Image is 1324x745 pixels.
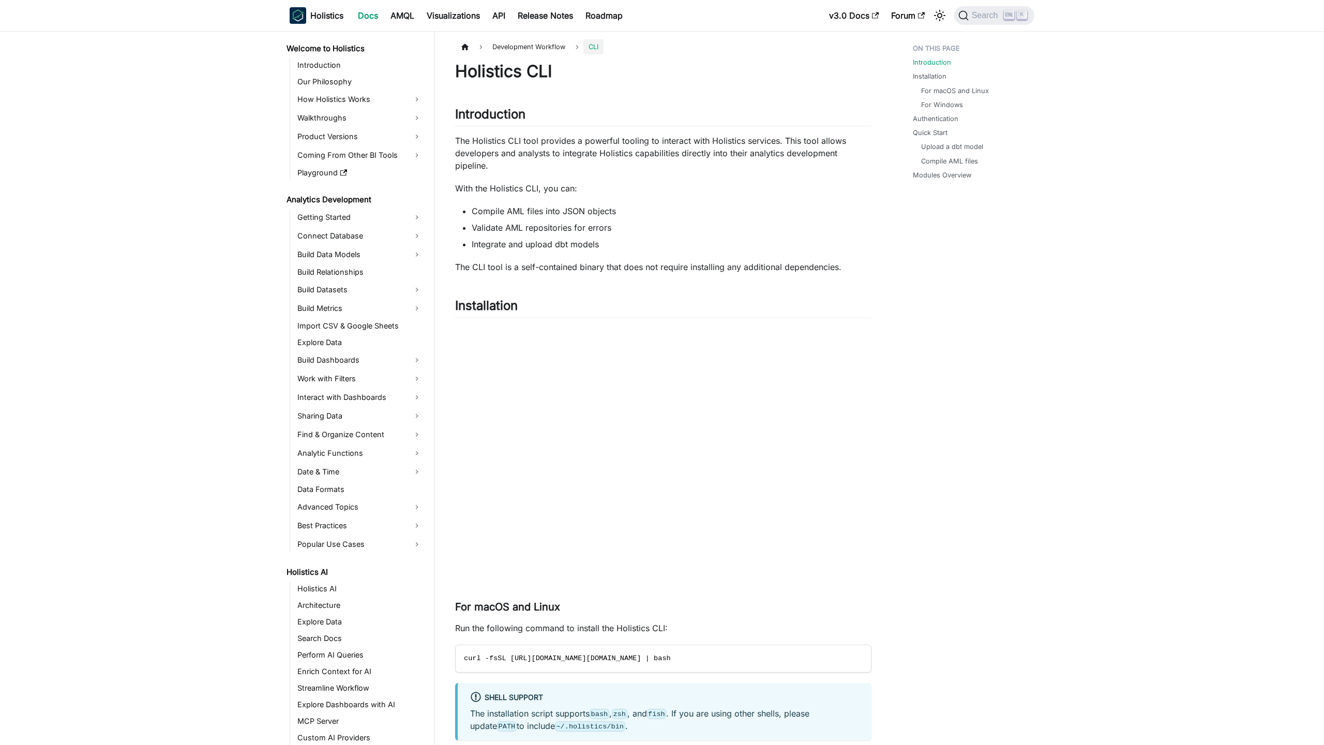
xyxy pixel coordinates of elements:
p: Run the following command to install the Holistics CLI: [455,622,871,634]
a: Docs [352,7,384,24]
a: Work with Filters [294,370,425,387]
a: Analytic Functions [294,445,425,461]
a: Quick Start [913,128,947,138]
p: The CLI tool is a self-contained binary that does not require installing any additional dependenc... [455,261,871,273]
code: ~/.holistics/bin [555,721,625,732]
h3: For macOS and Linux [455,601,871,614]
a: Playground [294,166,425,180]
a: Walkthroughs [294,110,425,126]
a: Popular Use Cases [294,536,425,553]
b: Holistics [310,9,343,22]
button: Switch between dark and light mode (currently light mode) [931,7,948,24]
a: Build Relationships [294,265,425,279]
a: For macOS and Linux [921,86,989,96]
kbd: K [1017,10,1027,20]
a: Sharing Data [294,408,425,424]
div: Shell Support [470,691,859,705]
a: Explore Data [294,335,425,350]
iframe: YouTube video player [455,326,871,576]
a: Build Datasets [294,281,425,298]
a: Visualizations [420,7,486,24]
h2: Introduction [455,107,871,126]
p: The Holistics CLI tool provides a powerful tooling to interact with Holistics services. This tool... [455,135,871,172]
a: Coming From Other BI Tools [294,147,425,163]
a: AMQL [384,7,420,24]
p: With the Holistics CLI, you can: [455,182,871,195]
img: Holistics [290,7,306,24]
button: Search (Ctrl+K) [954,6,1034,25]
a: Introduction [294,58,425,72]
a: Installation [913,71,946,81]
span: Development Workflow [487,39,570,54]
nav: Breadcrumbs [455,39,871,54]
a: Streamline Workflow [294,681,425,695]
a: API [486,7,511,24]
p: The installation script supports , , and . If you are using other shells, please update to include . [470,707,859,732]
a: Authentication [913,114,958,124]
a: Analytics Development [283,192,425,207]
a: Interact with Dashboards [294,389,425,406]
a: v3.0 Docs [823,7,885,24]
a: Product Versions [294,128,425,145]
h1: Holistics CLI [455,61,871,82]
a: Roadmap [579,7,629,24]
a: Date & Time [294,464,425,480]
a: Architecture [294,598,425,613]
a: Perform AI Queries [294,648,425,662]
a: Search Docs [294,631,425,646]
a: Upload a dbt model [921,142,983,152]
span: curl -fsSL [URL][DOMAIN_NAME][DOMAIN_NAME] | bash [464,654,671,662]
code: bash [590,709,609,719]
h2: Installation [455,298,871,318]
a: MCP Server [294,714,425,728]
a: Explore Dashboards with AI [294,697,425,712]
a: Our Philosophy [294,74,425,89]
a: Build Metrics [294,300,425,317]
a: Holistics AI [283,565,425,579]
a: For Windows [921,100,963,110]
a: Getting Started [294,209,425,226]
a: Best Practices [294,517,425,534]
a: Holistics AI [294,582,425,596]
code: PATH [497,721,517,732]
a: How Holistics Works [294,91,425,108]
li: Validate AML repositories for errors [472,221,871,234]
a: Explore Data [294,615,425,629]
a: Build Dashboards [294,352,425,368]
a: Modules Overview [913,170,971,180]
a: Custom AI Providers [294,731,425,745]
a: Welcome to Holistics [283,41,425,56]
a: Import CSV & Google Sheets [294,319,425,333]
a: HolisticsHolistics [290,7,343,24]
a: Build Data Models [294,246,425,263]
span: CLI [583,39,604,54]
span: Search [969,11,1004,20]
a: Forum [885,7,931,24]
code: fish [647,709,667,719]
li: Compile AML files into JSON objects [472,205,871,217]
nav: Docs sidebar [279,31,434,745]
li: Integrate and upload dbt models [472,238,871,250]
a: Release Notes [511,7,579,24]
code: zsh [612,709,627,719]
a: Data Formats [294,482,425,497]
a: Compile AML files [921,156,978,166]
a: Connect Database [294,228,425,244]
a: Introduction [913,57,951,67]
a: Home page [455,39,475,54]
a: Find & Organize Content [294,426,425,443]
a: Enrich Context for AI [294,664,425,679]
a: Advanced Topics [294,499,425,515]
